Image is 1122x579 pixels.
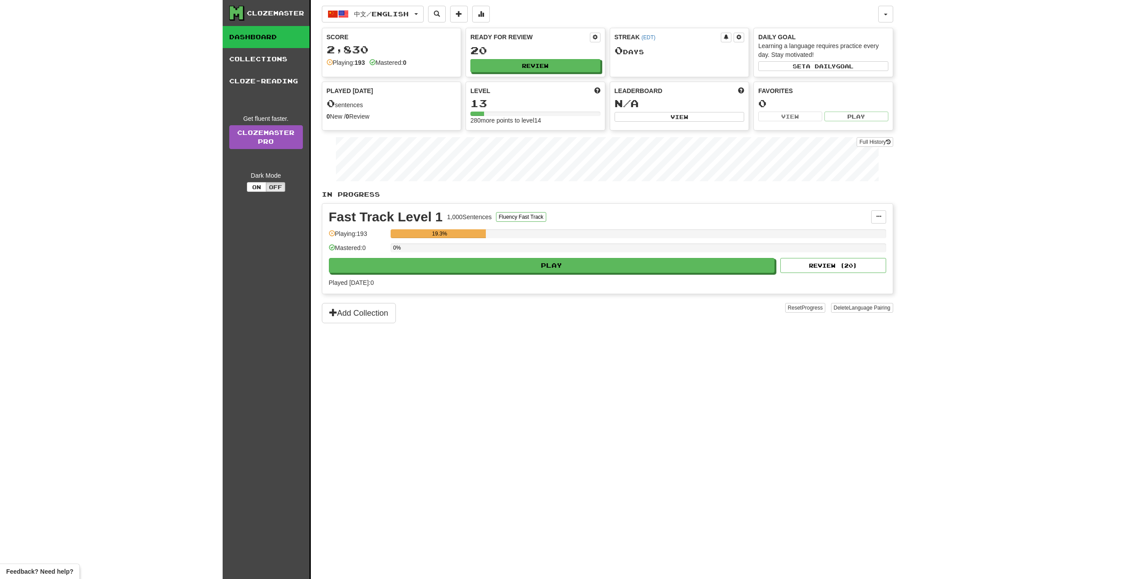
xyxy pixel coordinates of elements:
div: 20 [470,45,600,56]
a: Dashboard [223,26,309,48]
div: Mastered: [369,58,406,67]
div: 13 [470,98,600,109]
span: N/A [615,97,639,109]
div: Favorites [758,86,888,95]
button: Play [824,112,888,121]
span: Language Pairing [849,305,890,311]
button: DeleteLanguage Pairing [831,303,893,313]
span: This week in points, UTC [738,86,744,95]
span: Progress [801,305,823,311]
div: Ready for Review [470,33,590,41]
strong: 0 [327,113,330,120]
button: Review [470,59,600,72]
button: Search sentences [428,6,446,22]
button: ResetProgress [785,303,825,313]
div: Daily Goal [758,33,888,41]
div: Get fluent faster. [229,114,303,123]
a: ClozemasterPro [229,125,303,149]
span: 0 [615,44,623,56]
button: View [615,112,745,122]
button: On [247,182,266,192]
a: (EDT) [641,34,656,41]
span: Leaderboard [615,86,663,95]
button: Add sentence to collection [450,6,468,22]
strong: 193 [354,59,365,66]
div: Dark Mode [229,171,303,180]
button: More stats [472,6,490,22]
span: Score more points to level up [594,86,600,95]
button: Add Collection [322,303,396,323]
button: Review (20) [780,258,886,273]
span: Played [DATE] [327,86,373,95]
button: Off [266,182,285,192]
strong: 0 [346,113,349,120]
span: a daily [806,63,836,69]
div: New / Review [327,112,457,121]
div: Playing: [327,58,365,67]
button: 中文/English [322,6,424,22]
button: Seta dailygoal [758,61,888,71]
span: 0 [327,97,335,109]
div: Score [327,33,457,41]
div: sentences [327,98,457,109]
span: Level [470,86,490,95]
div: Clozemaster [247,9,304,18]
button: Fluency Fast Track [496,212,546,222]
button: Play [329,258,775,273]
div: 0 [758,98,888,109]
div: 1,000 Sentences [447,213,492,221]
button: Full History [857,137,893,147]
div: 280 more points to level 14 [470,116,600,125]
a: Collections [223,48,309,70]
span: 中文 / English [354,10,409,18]
div: 19.3% [393,229,486,238]
span: Open feedback widget [6,567,73,576]
div: Fast Track Level 1 [329,210,443,224]
div: Learning a language requires practice every day. Stay motivated! [758,41,888,59]
div: Playing: 193 [329,229,386,244]
div: Streak [615,33,721,41]
strong: 0 [403,59,406,66]
a: Cloze-Reading [223,70,309,92]
div: 2,830 [327,44,457,55]
button: View [758,112,822,121]
div: Mastered: 0 [329,243,386,258]
div: Day s [615,45,745,56]
span: Played [DATE]: 0 [329,279,374,286]
p: In Progress [322,190,893,199]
